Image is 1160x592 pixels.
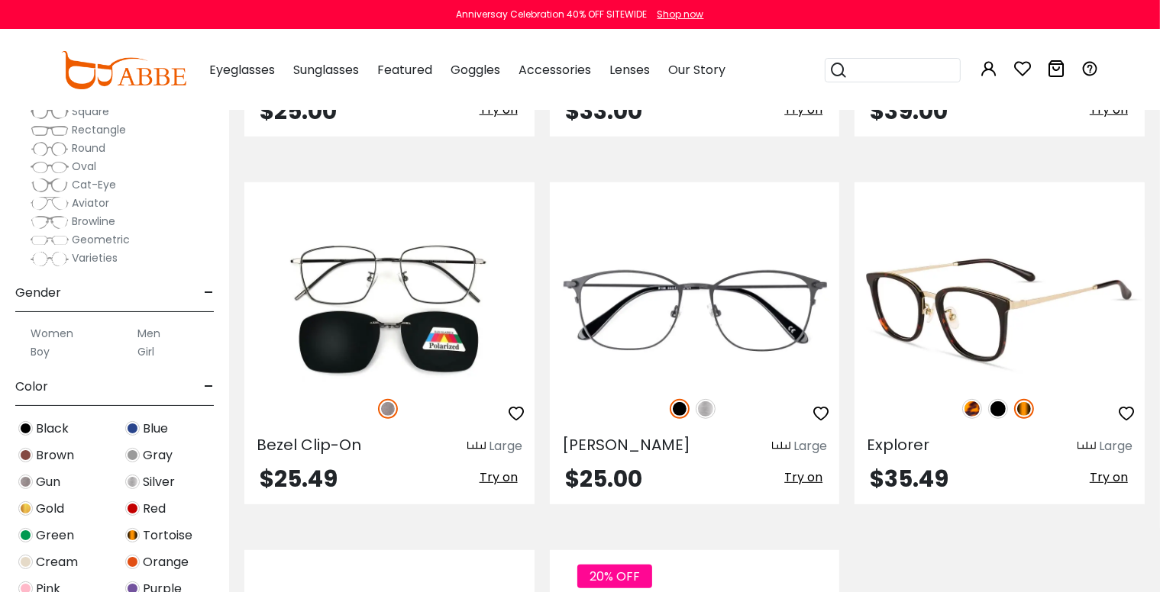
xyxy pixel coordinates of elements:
span: Accessories [519,61,591,79]
span: $35.49 [870,462,948,495]
div: Large [1099,437,1133,455]
span: Aviator [72,195,109,211]
span: Lenses [609,61,650,79]
span: Round [72,140,105,156]
img: Square.png [31,105,69,120]
span: Cat-Eye [72,177,116,192]
span: Varieties [72,250,118,265]
button: Try on [475,468,522,487]
label: Girl [137,343,154,361]
img: Rectangle.png [31,123,69,138]
img: Geometric.png [31,233,69,248]
div: Large [793,437,827,455]
span: Color [15,368,48,405]
span: Eyeglasses [209,61,275,79]
span: Black [36,420,69,438]
button: Try on [1085,468,1133,487]
div: Shop now [658,8,704,21]
span: Rectangle [72,122,126,137]
span: Bezel Clip-On [257,434,361,455]
label: Men [137,324,160,343]
span: Oval [72,159,96,174]
span: Gender [15,275,61,311]
img: size ruler [467,441,486,452]
img: Tortoise [1014,399,1034,419]
span: Explorer [867,434,929,455]
span: Green [36,526,74,545]
img: Black [18,421,33,436]
button: Try on [1085,100,1133,120]
img: Black [670,399,690,419]
img: Black Nedal - Metal ,Adjust Nose Pads [550,237,840,382]
img: Red [125,501,140,516]
img: Gold [18,501,33,516]
span: Goggles [451,61,500,79]
span: Our Story [668,61,725,79]
img: Cream [18,555,33,569]
img: Blue [125,421,140,436]
img: Brown [18,448,33,462]
span: Blue [143,420,168,438]
span: - [204,275,214,311]
img: Round.png [31,141,69,156]
span: Cream [36,553,78,571]
span: Silver [143,473,175,491]
img: Black [988,399,1008,419]
span: Sunglasses [293,61,359,79]
button: Try on [780,100,827,120]
span: Red [143,500,166,518]
img: Gray [125,448,140,462]
span: [PERSON_NAME] [562,434,690,455]
span: Orange [143,553,189,571]
img: Tortoise Explorer - Metal ,Adjust Nose Pads [855,237,1145,382]
div: Large [489,437,522,455]
img: Green [18,528,33,542]
img: Oval.png [31,159,69,175]
span: Try on [1090,468,1128,486]
span: Browline [72,214,115,229]
span: Tortoise [143,526,192,545]
span: Brown [36,446,74,465]
span: Gun [36,473,60,491]
img: Browline.png [31,214,69,230]
span: Square [72,104,109,119]
img: Gun Bezel Clip-On - Metal ,Adjust Nose Pads [244,237,535,382]
span: Gold [36,500,64,518]
span: Try on [784,468,822,486]
label: Boy [31,343,50,361]
span: $25.00 [260,95,337,127]
div: Anniversay Celebration 40% OFF SITEWIDE [457,8,648,21]
span: Gray [143,446,173,465]
button: Try on [475,100,522,120]
span: $25.00 [565,462,642,495]
img: Silver [696,399,716,419]
span: $39.00 [870,95,948,127]
img: size ruler [1078,441,1096,452]
span: $33.00 [565,95,642,127]
label: Women [31,324,73,343]
img: abbeglasses.com [61,51,186,89]
img: Cat-Eye.png [31,178,69,193]
img: size ruler [772,441,790,452]
span: - [204,368,214,405]
img: Tortoise [125,528,140,542]
button: Try on [780,468,827,487]
span: Geometric [72,232,130,247]
span: Featured [377,61,432,79]
img: Gun [378,399,398,419]
img: Orange [125,555,140,569]
span: $25.49 [260,462,338,495]
img: Varieties.png [31,251,69,267]
span: Try on [480,468,518,486]
img: Gun [18,475,33,489]
img: Silver [125,475,140,489]
img: Leopard [962,399,982,419]
img: Aviator.png [31,196,69,211]
span: 20% OFF [577,565,652,588]
a: Shop now [650,8,704,21]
